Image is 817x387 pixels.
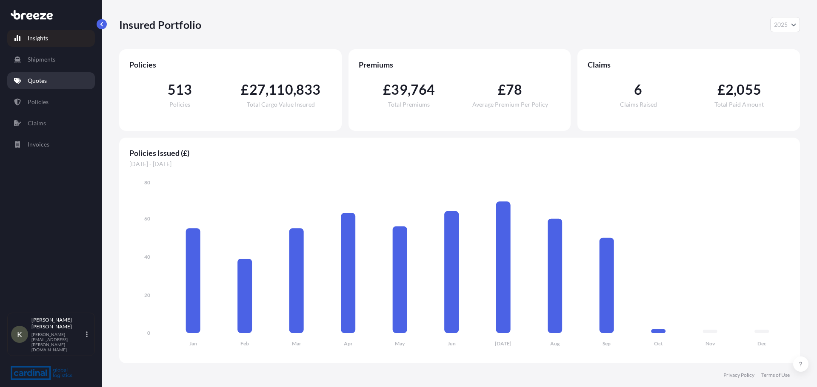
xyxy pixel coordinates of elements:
[603,340,611,347] tspan: Sep
[168,83,192,96] span: 513
[119,18,201,31] p: Insured Portfolio
[634,83,642,96] span: 6
[144,215,150,222] tspan: 60
[388,102,430,107] span: Total Premiums
[129,59,331,70] span: Policies
[7,93,95,110] a: Policies
[714,102,764,107] span: Total Paid Amount
[144,254,150,260] tspan: 40
[737,83,761,96] span: 055
[7,115,95,132] a: Claims
[17,330,22,339] span: K
[506,83,522,96] span: 78
[408,83,411,96] span: ,
[144,292,150,298] tspan: 20
[588,59,790,70] span: Claims
[395,340,405,347] tspan: May
[247,102,315,107] span: Total Cargo Value Insured
[706,340,715,347] tspan: Nov
[169,102,190,107] span: Policies
[129,160,790,168] span: [DATE] - [DATE]
[359,59,561,70] span: Premiums
[654,340,663,347] tspan: Oct
[550,340,560,347] tspan: Aug
[770,17,800,32] button: Year Selector
[28,55,55,64] p: Shipments
[28,119,46,127] p: Claims
[734,83,737,96] span: ,
[28,98,49,106] p: Policies
[296,83,321,96] span: 833
[7,30,95,47] a: Insights
[717,83,726,96] span: £
[31,316,84,330] p: [PERSON_NAME] [PERSON_NAME]
[383,83,391,96] span: £
[7,51,95,68] a: Shipments
[620,102,657,107] span: Claims Raised
[28,140,49,149] p: Invoices
[448,340,456,347] tspan: Jun
[391,83,407,96] span: 39
[266,83,269,96] span: ,
[498,83,506,96] span: £
[249,83,266,96] span: 27
[293,83,296,96] span: ,
[761,372,790,379] a: Terms of Use
[189,340,197,347] tspan: Jan
[292,340,301,347] tspan: Mar
[774,20,788,29] span: 2025
[757,340,766,347] tspan: Dec
[7,72,95,89] a: Quotes
[7,136,95,153] a: Invoices
[28,34,48,42] p: Insights
[147,330,150,336] tspan: 0
[240,340,249,347] tspan: Feb
[495,340,511,347] tspan: [DATE]
[11,366,72,380] img: organization-logo
[28,76,47,85] p: Quotes
[344,340,353,347] tspan: Apr
[269,83,293,96] span: 110
[472,102,548,107] span: Average Premium Per Policy
[723,372,754,379] a: Privacy Policy
[31,332,84,352] p: [PERSON_NAME][EMAIL_ADDRESS][PERSON_NAME][DOMAIN_NAME]
[726,83,734,96] span: 2
[129,148,790,158] span: Policies Issued (£)
[144,179,150,186] tspan: 80
[241,83,249,96] span: £
[411,83,435,96] span: 764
